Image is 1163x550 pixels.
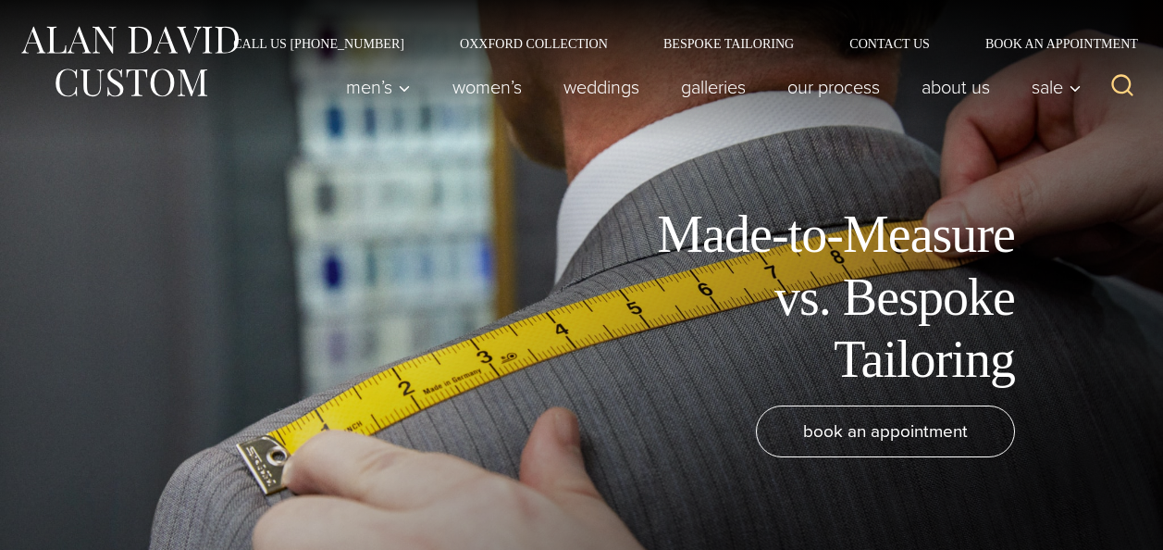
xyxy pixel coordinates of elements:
a: Galleries [661,69,767,106]
a: weddings [543,69,661,106]
a: Women’s [432,69,543,106]
img: Alan David Custom [19,20,241,103]
a: Contact Us [822,37,958,50]
a: Book an Appointment [958,37,1144,50]
a: About Us [901,69,1011,106]
span: Sale [1032,78,1082,96]
a: Our Process [767,69,901,106]
a: Bespoke Tailoring [636,37,822,50]
span: book an appointment [803,418,968,444]
a: book an appointment [756,406,1015,457]
h1: Made-to-Measure vs. Bespoke Tailoring [599,204,1015,391]
nav: Secondary Navigation [205,37,1144,50]
span: Men’s [346,78,411,96]
a: Call Us [PHONE_NUMBER] [205,37,432,50]
button: View Search Form [1100,65,1144,109]
nav: Primary Navigation [326,69,1092,106]
a: Oxxford Collection [432,37,636,50]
